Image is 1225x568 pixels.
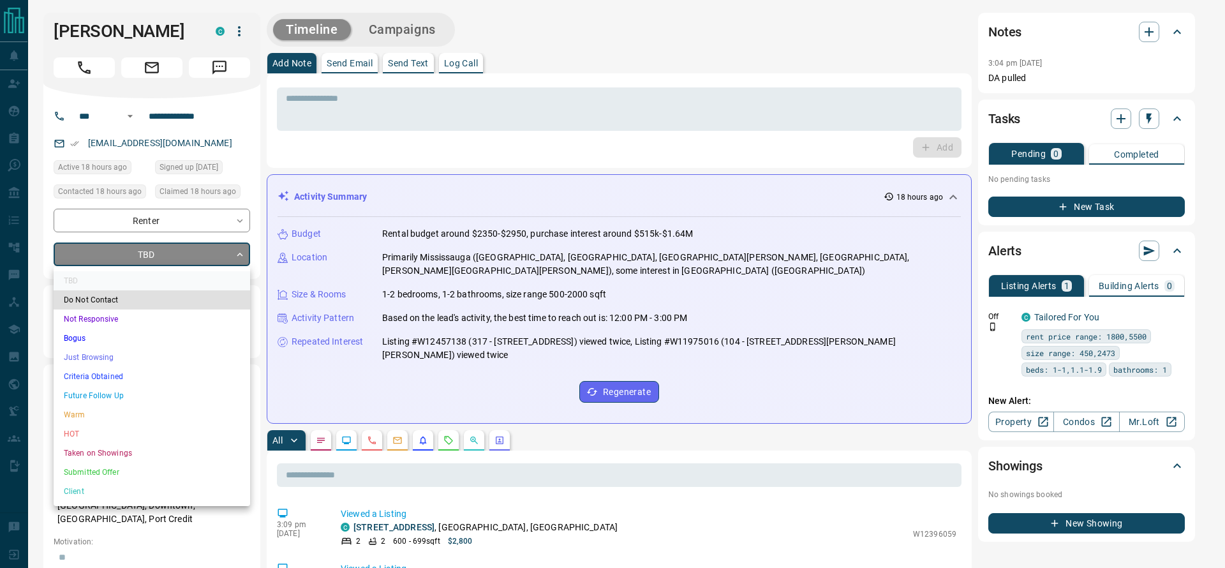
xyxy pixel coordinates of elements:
li: Bogus [54,329,250,348]
li: Taken on Showings [54,444,250,463]
li: Future Follow Up [54,386,250,405]
li: Not Responsive [54,310,250,329]
li: Do Not Contact [54,290,250,310]
li: Client [54,482,250,501]
li: Just Browsing [54,348,250,367]
li: Warm [54,405,250,424]
li: HOT [54,424,250,444]
li: Criteria Obtained [54,367,250,386]
li: Submitted Offer [54,463,250,482]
